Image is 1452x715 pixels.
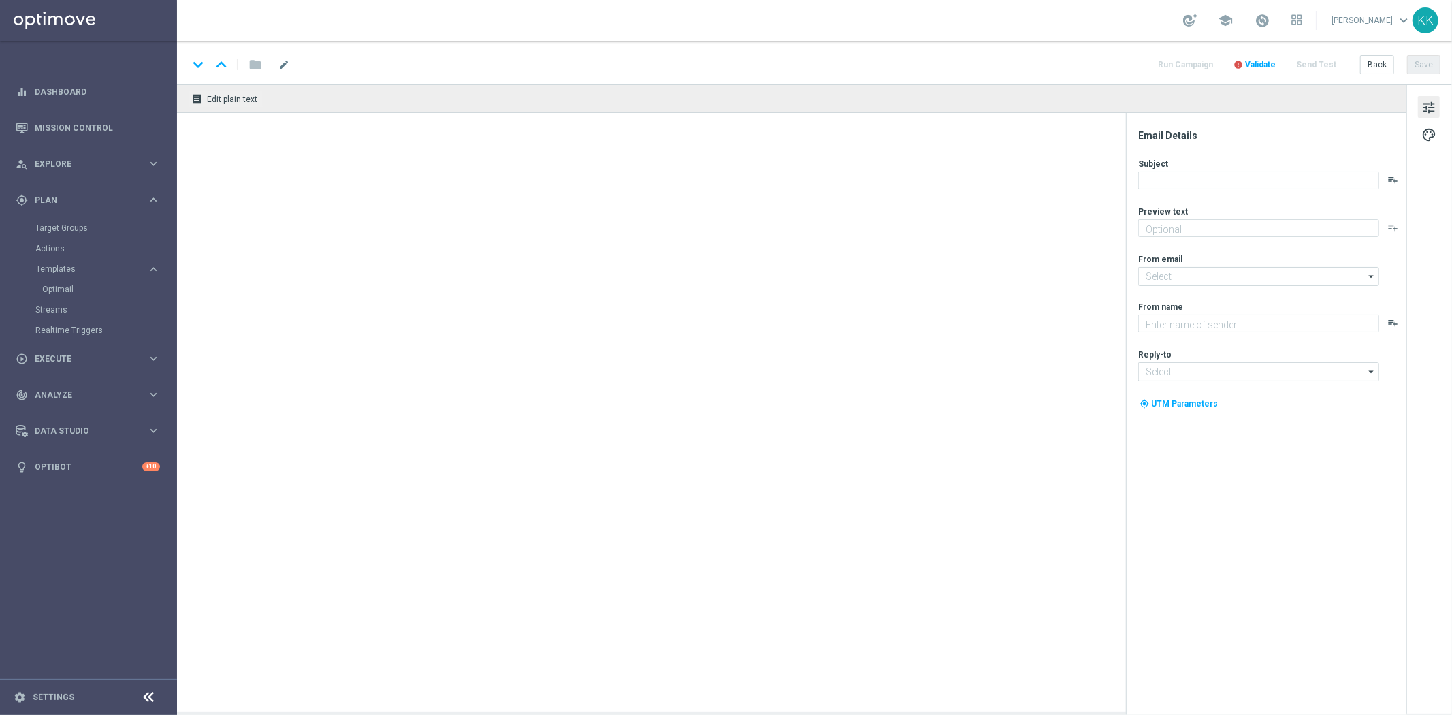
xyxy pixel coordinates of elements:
[35,325,142,336] a: Realtime Triggers
[1138,267,1379,286] input: Select
[147,424,160,437] i: keyboard_arrow_right
[16,353,28,365] i: play_circle_outline
[16,425,147,437] div: Data Studio
[147,193,160,206] i: keyboard_arrow_right
[142,462,160,471] div: +10
[1413,7,1438,33] div: KK
[35,74,160,110] a: Dashboard
[16,110,160,146] div: Mission Control
[1421,99,1436,116] span: tune
[16,158,147,170] div: Explore
[16,389,147,401] div: Analyze
[35,391,147,399] span: Analyze
[16,194,147,206] div: Plan
[16,74,160,110] div: Dashboard
[16,353,147,365] div: Execute
[147,352,160,365] i: keyboard_arrow_right
[1233,60,1243,69] i: error
[147,157,160,170] i: keyboard_arrow_right
[1396,13,1411,28] span: keyboard_arrow_down
[15,123,161,133] button: Mission Control
[147,388,160,401] i: keyboard_arrow_right
[1360,55,1394,74] button: Back
[1330,10,1413,31] a: [PERSON_NAME]keyboard_arrow_down
[1407,55,1440,74] button: Save
[42,279,176,300] div: Optimail
[35,264,161,274] button: Templates keyboard_arrow_right
[1218,13,1233,28] span: school
[147,263,160,276] i: keyboard_arrow_right
[191,93,202,104] i: receipt
[1140,399,1149,409] i: my_location
[1387,174,1398,185] button: playlist_add
[15,426,161,436] button: Data Studio keyboard_arrow_right
[35,320,176,340] div: Realtime Triggers
[15,86,161,97] button: equalizer Dashboard
[188,54,208,75] i: keyboard_arrow_down
[15,462,161,473] button: lightbulb Optibot +10
[207,95,257,104] span: Edit plain text
[35,355,147,363] span: Execute
[35,427,147,435] span: Data Studio
[1151,399,1218,409] span: UTM Parameters
[35,196,147,204] span: Plan
[33,693,74,701] a: Settings
[211,54,231,75] i: keyboard_arrow_up
[35,238,176,259] div: Actions
[35,304,142,315] a: Streams
[1138,159,1168,170] label: Subject
[1418,96,1440,118] button: tune
[15,195,161,206] button: gps_fixed Plan keyboard_arrow_right
[1138,254,1182,265] label: From email
[36,265,133,273] span: Templates
[1365,268,1378,285] i: arrow_drop_down
[16,194,28,206] i: gps_fixed
[1138,396,1219,411] button: my_location UTM Parameters
[1387,222,1398,233] button: playlist_add
[1138,206,1188,217] label: Preview text
[16,461,28,473] i: lightbulb
[35,259,176,300] div: Templates
[16,389,28,401] i: track_changes
[35,160,147,168] span: Explore
[1138,302,1183,313] label: From name
[278,59,290,71] span: mode_edit
[1421,126,1436,144] span: palette
[1138,362,1379,381] input: Select
[14,691,26,703] i: settings
[36,265,147,273] div: Templates
[35,218,176,238] div: Target Groups
[35,243,142,254] a: Actions
[1245,60,1276,69] span: Validate
[35,300,176,320] div: Streams
[16,449,160,485] div: Optibot
[15,390,161,400] button: track_changes Analyze keyboard_arrow_right
[15,353,161,364] button: play_circle_outline Execute keyboard_arrow_right
[35,449,142,485] a: Optibot
[35,223,142,234] a: Target Groups
[1138,129,1405,142] div: Email Details
[1365,363,1378,381] i: arrow_drop_down
[16,158,28,170] i: person_search
[1387,317,1398,328] button: playlist_add
[1138,349,1172,360] label: Reply-to
[1231,56,1278,74] button: error Validate
[15,159,161,170] button: person_search Explore keyboard_arrow_right
[1418,123,1440,145] button: palette
[42,284,142,295] a: Optimail
[16,86,28,98] i: equalizer
[35,110,160,146] a: Mission Control
[188,90,263,108] button: receipt Edit plain text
